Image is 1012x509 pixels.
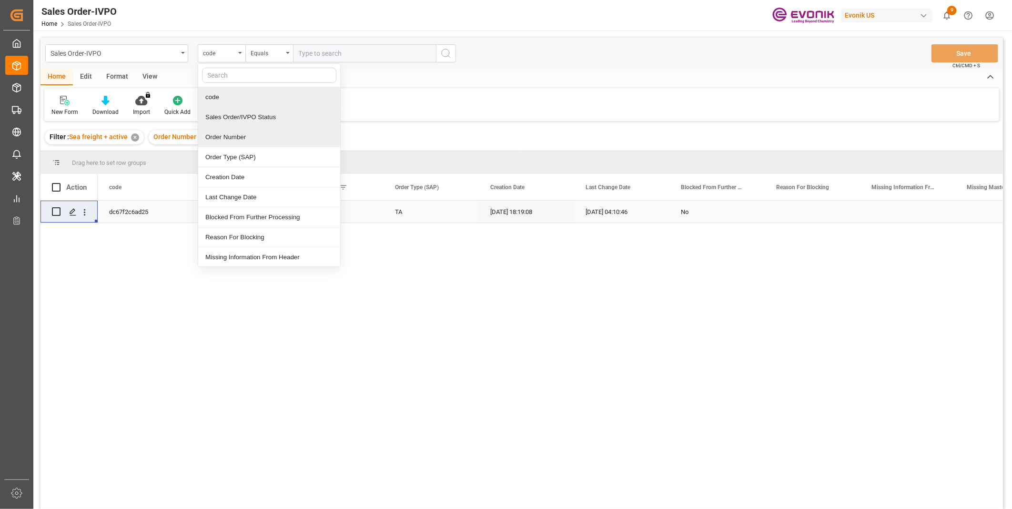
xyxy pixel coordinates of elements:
[153,133,196,141] span: Order Number
[936,5,958,26] button: show 9 new notifications
[50,133,69,141] span: Filter :
[198,87,340,107] div: code
[479,201,574,223] div: [DATE] 18:19:08
[198,44,245,62] button: close menu
[245,44,293,62] button: open menu
[384,201,479,223] div: TA
[51,108,78,116] div: New Form
[45,44,188,62] button: open menu
[574,201,669,223] div: [DATE] 04:10:46
[109,184,121,191] span: code
[251,47,283,58] div: Equals
[198,147,340,167] div: Order Type (SAP)
[841,6,936,24] button: Evonik US
[98,201,193,223] div: dc67f2c6ad25
[135,69,164,85] div: View
[681,184,745,191] span: Blocked From Further Processing
[490,184,525,191] span: Creation Date
[198,127,340,147] div: Order Number
[99,69,135,85] div: Format
[40,201,98,223] div: Press SPACE to select this row.
[73,69,99,85] div: Edit
[871,184,935,191] span: Missing Information From Header
[41,20,57,27] a: Home
[198,167,340,187] div: Creation Date
[40,69,73,85] div: Home
[198,207,340,227] div: Blocked From Further Processing
[436,44,456,62] button: search button
[203,47,235,58] div: code
[952,62,980,69] span: Ctrl/CMD + S
[931,44,998,62] button: Save
[69,133,128,141] span: Sea freight + active
[681,201,753,223] div: No
[958,5,979,26] button: Help Center
[41,4,117,19] div: Sales Order-IVPO
[586,184,630,191] span: Last Change Date
[293,44,436,62] input: Type to search
[66,183,87,192] div: Action
[198,107,340,127] div: Sales Order/IVPO Status
[198,247,340,267] div: Missing Information From Header
[772,7,834,24] img: Evonik-brand-mark-Deep-Purple-RGB.jpeg_1700498283.jpeg
[776,184,829,191] span: Reason For Blocking
[131,133,139,142] div: ✕
[841,9,932,22] div: Evonik US
[198,227,340,247] div: Reason For Blocking
[51,47,178,59] div: Sales Order-IVPO
[198,187,340,207] div: Last Change Date
[164,108,191,116] div: Quick Add
[202,68,336,83] input: Search
[947,6,957,15] span: 9
[92,108,119,116] div: Download
[395,184,439,191] span: Order Type (SAP)
[72,159,146,166] span: Drag here to set row groups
